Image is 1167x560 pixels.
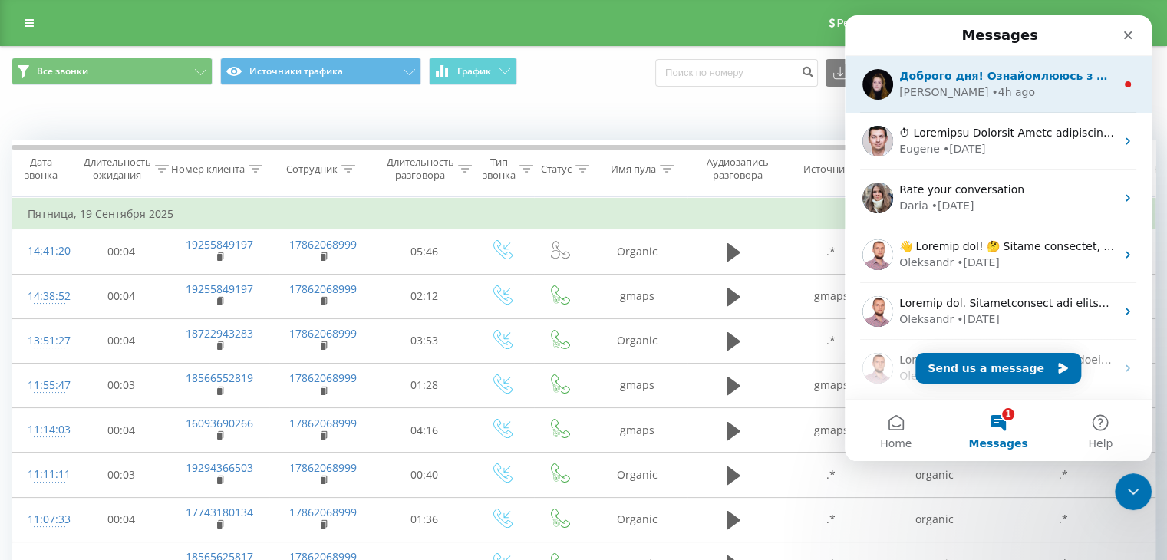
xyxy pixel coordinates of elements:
td: organic [883,497,987,542]
div: Daria [54,183,84,199]
td: gmaps [780,408,883,453]
a: 17862068999 [289,416,357,430]
div: Oleksandr [54,296,109,312]
td: 00:04 [74,408,170,453]
a: 18722943283 [186,326,253,341]
iframe: Intercom live chat [845,15,1152,461]
a: 17862068999 [289,282,357,296]
a: 16093690266 [186,416,253,430]
div: • 4h ago [147,69,190,85]
div: Длительность разговора [387,156,454,182]
button: Экспорт [826,59,908,87]
a: 17862068999 [289,326,357,341]
div: Аудиозапись разговора [701,156,775,182]
div: Статус [541,163,572,176]
div: Сотрудник [286,163,338,176]
td: gmaps [780,363,883,407]
input: Поиск по номеру [655,59,818,87]
div: Oleksandr [54,353,109,369]
button: Messages [102,384,204,446]
td: gmaps [588,408,687,453]
div: Oleksandr [54,239,109,255]
a: 18566552819 [186,371,253,385]
div: 14:38:52 [28,282,58,311]
div: • [DATE] [87,183,130,199]
div: Длительность ожидания [84,156,151,182]
a: 19255849197 [186,237,253,252]
div: 11:14:03 [28,415,58,445]
td: organic [883,453,987,497]
div: Имя пула [611,163,656,176]
div: [PERSON_NAME] [54,69,143,85]
td: 02:12 [377,274,473,318]
td: 03:53 [377,318,473,363]
button: Все звонки [12,58,213,85]
span: Доброго дня! Ознайомлююсь з даними які ви надіслали👌 [54,54,419,67]
div: Дата звонка [12,156,69,182]
div: 14:41:20 [28,236,58,266]
td: gmaps [588,274,687,318]
td: 01:28 [377,363,473,407]
td: 01:36 [377,497,473,542]
td: 00:40 [377,453,473,497]
td: 00:04 [74,229,170,274]
iframe: Intercom live chat [1115,473,1152,510]
img: Profile image for Eugene [18,110,48,141]
img: Profile image for Oleksandr [18,281,48,311]
td: gmaps [588,363,687,407]
td: Organic [588,497,687,542]
td: 04:16 [377,408,473,453]
button: Send us a message [71,338,236,368]
span: Home [35,423,67,433]
span: Все звонки [37,65,88,77]
button: Help [205,384,307,446]
span: График [457,66,491,77]
div: • [DATE] [112,239,155,255]
span: Messages [124,423,183,433]
button: Источники трафика [220,58,421,85]
div: Тип звонка [483,156,516,182]
a: 17862068999 [289,237,357,252]
a: 19294366503 [186,460,253,475]
a: 17862068999 [289,371,357,385]
a: 17743180134 [186,505,253,519]
div: 11:07:33 [28,505,58,535]
a: 19255849197 [186,282,253,296]
div: Номер клиента [171,163,245,176]
td: Organic [588,229,687,274]
td: Organic [588,453,687,497]
div: • [DATE] [98,126,141,142]
span: Help [243,423,268,433]
img: Profile image for Oleksandr [18,224,48,255]
img: Profile image for Daria [18,167,48,198]
div: 13:51:27 [28,326,58,356]
span: Rate your conversation [54,168,180,180]
div: Eugene [54,126,95,142]
a: 17862068999 [289,505,357,519]
td: 00:03 [74,363,170,407]
div: 11:55:47 [28,371,58,400]
a: 17862068999 [289,460,357,475]
td: Organic [588,318,687,363]
td: 00:04 [74,274,170,318]
span: Реферальная программа [836,17,962,29]
button: График [429,58,517,85]
td: 00:04 [74,318,170,363]
div: • [DATE] [112,296,155,312]
div: 11:11:11 [28,460,58,489]
img: Profile image for Oleksandr [18,338,48,368]
td: 05:46 [377,229,473,274]
td: 00:04 [74,497,170,542]
td: 00:03 [74,453,170,497]
td: gmaps [780,274,883,318]
div: Источник [803,163,850,176]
